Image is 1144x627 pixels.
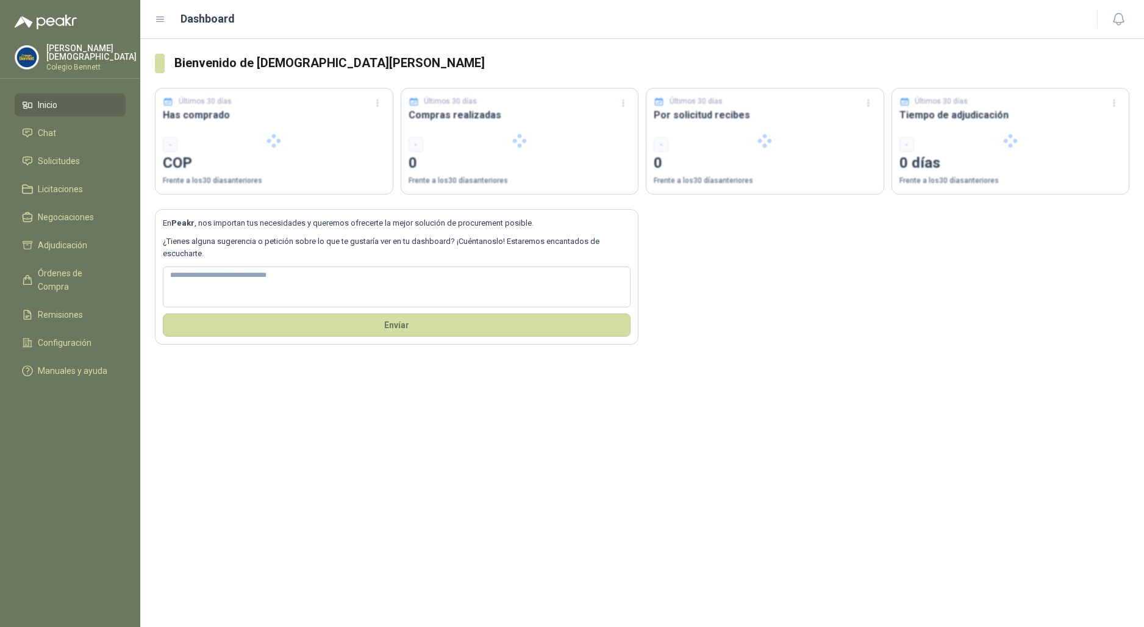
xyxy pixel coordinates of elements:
p: [PERSON_NAME] [DEMOGRAPHIC_DATA] [46,44,137,61]
p: ¿Tienes alguna sugerencia o petición sobre lo que te gustaría ver en tu dashboard? ¡Cuéntanoslo! ... [163,235,631,260]
a: Configuración [15,331,126,354]
a: Adjudicación [15,234,126,257]
span: Solicitudes [38,154,80,168]
a: Manuales y ayuda [15,359,126,382]
a: Órdenes de Compra [15,262,126,298]
span: Órdenes de Compra [38,267,114,293]
span: Configuración [38,336,91,349]
a: Chat [15,121,126,145]
span: Manuales y ayuda [38,364,107,378]
p: En , nos importan tus necesidades y queremos ofrecerte la mejor solución de procurement posible. [163,217,631,229]
button: Envíar [163,313,631,337]
img: Logo peakr [15,15,77,29]
a: Remisiones [15,303,126,326]
img: Company Logo [15,46,38,69]
span: Inicio [38,98,57,112]
h1: Dashboard [181,10,235,27]
span: Chat [38,126,56,140]
b: Peakr [171,218,195,228]
h3: Bienvenido de [DEMOGRAPHIC_DATA][PERSON_NAME] [174,54,1129,73]
span: Remisiones [38,308,83,321]
p: Colegio Bennett [46,63,137,71]
span: Licitaciones [38,182,83,196]
a: Inicio [15,93,126,116]
a: Negociaciones [15,206,126,229]
a: Licitaciones [15,177,126,201]
span: Negociaciones [38,210,94,224]
a: Solicitudes [15,149,126,173]
span: Adjudicación [38,238,87,252]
